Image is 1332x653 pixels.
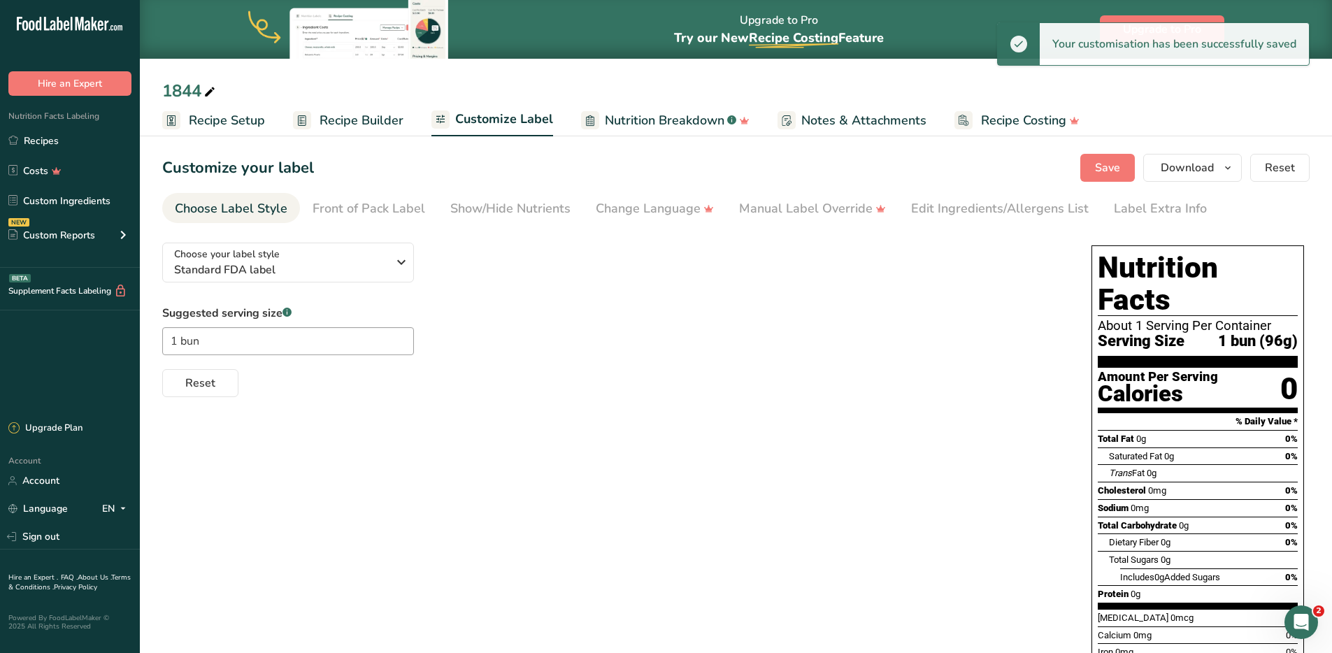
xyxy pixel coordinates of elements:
span: Download [1161,159,1214,176]
button: Upgrade to Pro [1100,15,1224,43]
span: Customize Label [455,110,553,129]
span: 0mg [1131,503,1149,513]
span: Sodium [1098,503,1129,513]
span: Upgrade to Pro [1123,21,1201,38]
span: Try our New Feature [674,29,884,46]
div: About 1 Serving Per Container [1098,319,1298,333]
div: Show/Hide Nutrients [450,199,571,218]
span: Recipe Builder [320,111,403,130]
i: Trans [1109,468,1132,478]
span: Recipe Costing [749,29,838,46]
span: Choose your label style [174,247,280,261]
div: Powered By FoodLabelMaker © 2025 All Rights Reserved [8,614,131,631]
section: % Daily Value * [1098,413,1298,430]
a: Notes & Attachments [778,105,926,136]
span: Reset [185,375,215,392]
div: 0 [1280,371,1298,408]
div: Your customisation has been successfully saved [1040,23,1309,65]
button: Download [1143,154,1242,182]
button: Choose your label style Standard FDA label [162,243,414,282]
span: 0g [1161,537,1170,547]
span: Calcium [1098,630,1131,640]
span: Saturated Fat [1109,451,1162,461]
span: 0% [1285,503,1298,513]
span: 0g [1131,589,1140,599]
span: 0% [1285,537,1298,547]
span: Protein [1098,589,1129,599]
span: 0g [1179,520,1189,531]
a: Recipe Costing [954,105,1080,136]
span: Total Fat [1098,433,1134,444]
span: 0% [1285,520,1298,531]
div: Edit Ingredients/Allergens List [911,199,1089,218]
a: About Us . [78,573,111,582]
span: Dietary Fiber [1109,537,1159,547]
span: 0g [1136,433,1146,444]
span: 0g [1154,572,1164,582]
button: Reset [1250,154,1310,182]
div: Amount Per Serving [1098,371,1218,384]
span: Fat [1109,468,1145,478]
span: 0% [1285,433,1298,444]
div: Choose Label Style [175,199,287,218]
a: FAQ . [61,573,78,582]
span: Save [1095,159,1120,176]
div: Front of Pack Label [313,199,425,218]
span: Total Sugars [1109,554,1159,565]
span: Cholesterol [1098,485,1146,496]
span: [MEDICAL_DATA] [1098,612,1168,623]
span: Serving Size [1098,333,1184,350]
span: Total Carbohydrate [1098,520,1177,531]
a: Recipe Setup [162,105,265,136]
div: Manual Label Override [739,199,886,218]
div: Change Language [596,199,714,218]
span: 0% [1285,451,1298,461]
span: Standard FDA label [174,261,387,278]
a: Hire an Expert . [8,573,58,582]
span: 0mg [1133,630,1152,640]
div: Upgrade Plan [8,422,83,436]
span: 0g [1147,468,1156,478]
iframe: Intercom live chat [1284,605,1318,639]
span: 0mg [1148,485,1166,496]
button: Save [1080,154,1135,182]
span: 0% [1285,572,1298,582]
h1: Nutrition Facts [1098,252,1298,316]
span: Includes Added Sugars [1120,572,1220,582]
div: EN [102,501,131,517]
div: NEW [8,218,29,227]
span: 0% [1285,485,1298,496]
a: Recipe Builder [293,105,403,136]
span: 0mcg [1170,612,1194,623]
a: Language [8,496,68,521]
span: 0g [1161,554,1170,565]
span: Notes & Attachments [801,111,926,130]
button: Hire an Expert [8,71,131,96]
button: Reset [162,369,238,397]
span: 0g [1164,451,1174,461]
span: Nutrition Breakdown [605,111,724,130]
a: Terms & Conditions . [8,573,131,592]
span: Recipe Costing [981,111,1066,130]
h1: Customize your label [162,157,314,180]
span: Reset [1265,159,1295,176]
span: 2 [1313,605,1324,617]
span: 0% [1286,630,1298,640]
div: Label Extra Info [1114,199,1207,218]
a: Nutrition Breakdown [581,105,750,136]
div: 1844 [162,78,218,103]
a: Customize Label [431,103,553,137]
a: Privacy Policy [54,582,97,592]
span: 1 bun (96g) [1218,333,1298,350]
div: Calories [1098,384,1218,404]
label: Suggested serving size [162,305,414,322]
span: Recipe Setup [189,111,265,130]
div: BETA [9,274,31,282]
div: Upgrade to Pro [674,1,884,59]
div: Custom Reports [8,228,95,243]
